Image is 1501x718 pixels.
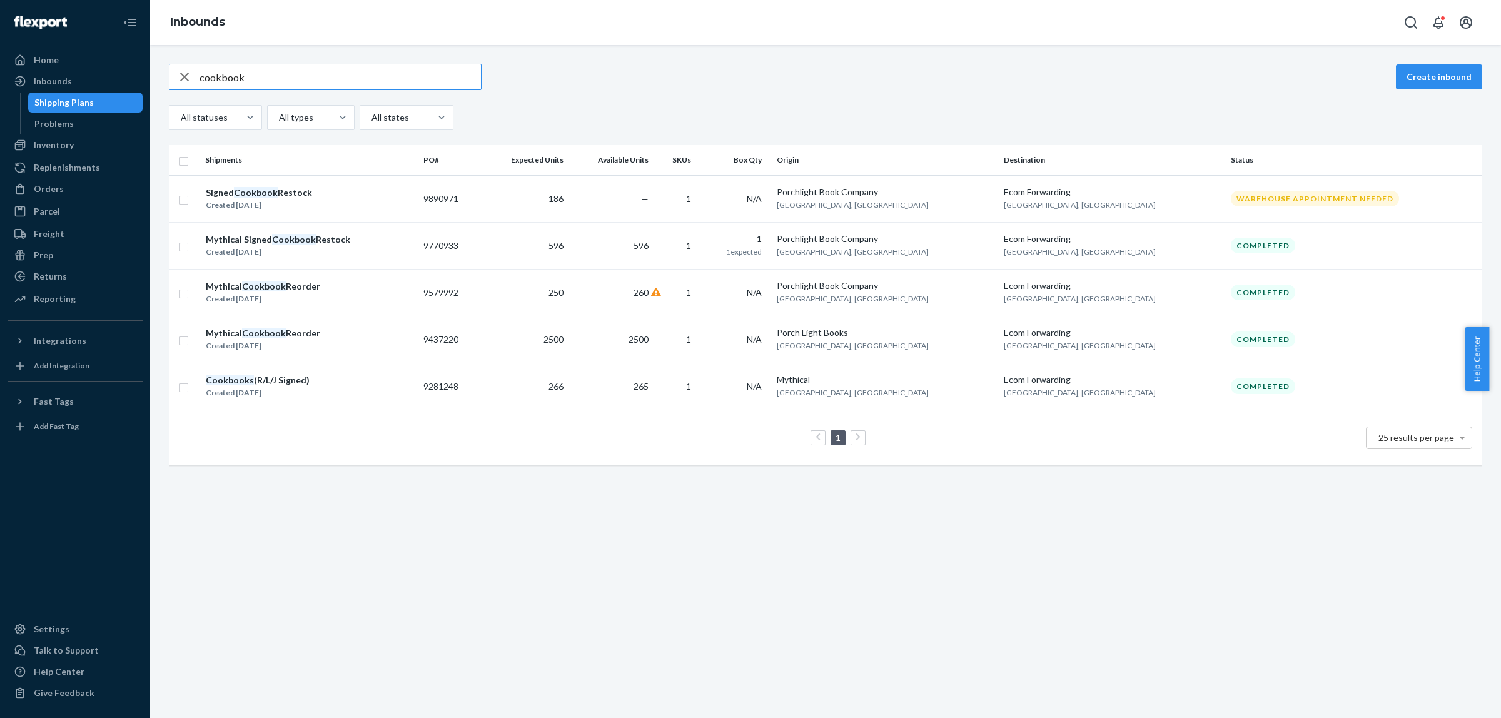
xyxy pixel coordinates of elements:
button: Give Feedback [8,683,143,703]
div: Created [DATE] [206,293,320,305]
a: Replenishments [8,158,143,178]
iframe: To enrich screen reader interactions, please activate Accessibility in Grammarly extension settings [1422,680,1488,712]
div: Help Center [34,665,84,678]
span: N/A [747,287,762,298]
span: 1 expected [726,247,762,256]
div: Shipping Plans [34,96,94,109]
td: 9890971 [418,175,482,222]
div: Mythical Reorder [206,327,320,340]
a: Prep [8,245,143,265]
a: Problems [28,114,143,134]
div: Replenishments [34,161,100,174]
button: Create inbound [1396,64,1482,89]
div: Porchlight Book Company [777,280,994,292]
div: Completed [1231,285,1295,300]
span: 2500 [629,334,649,345]
span: [GEOGRAPHIC_DATA], [GEOGRAPHIC_DATA] [777,294,929,303]
span: [GEOGRAPHIC_DATA], [GEOGRAPHIC_DATA] [777,388,929,397]
div: (R/L/J Signed) [206,374,310,387]
span: [GEOGRAPHIC_DATA], [GEOGRAPHIC_DATA] [1004,200,1156,210]
td: 9281248 [418,363,482,410]
input: All statuses [179,111,181,124]
span: 1 [686,287,691,298]
span: 25 results per page [1378,432,1454,443]
div: Orders [34,183,64,195]
span: N/A [747,334,762,345]
span: 266 [548,381,564,392]
div: Talk to Support [34,644,99,657]
ol: breadcrumbs [160,4,235,41]
span: 260 [634,287,649,298]
span: — [641,193,649,204]
td: 9579992 [418,269,482,316]
a: Add Fast Tag [8,417,143,437]
span: 1 [686,381,691,392]
a: Add Integration [8,356,143,376]
span: 186 [548,193,564,204]
div: Created [DATE] [206,246,350,258]
div: Created [DATE] [206,199,312,211]
button: Close Navigation [118,10,143,35]
em: Cookbook [242,281,286,291]
div: Freight [34,228,64,240]
div: Home [34,54,59,66]
div: Warehouse Appointment Needed [1231,191,1399,206]
span: [GEOGRAPHIC_DATA], [GEOGRAPHIC_DATA] [777,200,929,210]
em: Cookbook [272,234,316,245]
div: Settings [34,623,69,635]
button: Talk to Support [8,640,143,660]
span: [GEOGRAPHIC_DATA], [GEOGRAPHIC_DATA] [1004,341,1156,350]
div: Inventory [34,139,74,151]
th: Origin [772,145,999,175]
span: 265 [634,381,649,392]
a: Help Center [8,662,143,682]
a: Returns [8,266,143,286]
td: 9437220 [418,316,482,363]
div: Fast Tags [34,395,74,408]
span: Help Center [1465,327,1489,391]
span: [GEOGRAPHIC_DATA], [GEOGRAPHIC_DATA] [1004,388,1156,397]
a: Freight [8,224,143,244]
a: Orders [8,179,143,199]
th: Expected Units [481,145,569,175]
div: Add Fast Tag [34,421,79,432]
div: Ecom Forwarding [1004,373,1221,386]
span: N/A [747,193,762,204]
span: 1 [686,334,691,345]
input: All states [370,111,371,124]
td: 9770933 [418,222,482,269]
th: PO# [418,145,482,175]
span: N/A [747,381,762,392]
th: Destination [999,145,1226,175]
div: Parcel [34,205,60,218]
div: Mythical Signed Restock [206,233,350,246]
em: Cookbook [234,187,278,198]
div: Porchlight Book Company [777,233,994,245]
div: Signed Restock [206,186,312,199]
div: Ecom Forwarding [1004,233,1221,245]
span: 1 [686,193,691,204]
span: [GEOGRAPHIC_DATA], [GEOGRAPHIC_DATA] [777,341,929,350]
div: Porchlight Book Company [777,186,994,198]
div: Integrations [34,335,86,347]
div: Mythical Reorder [206,280,320,293]
button: Open account menu [1453,10,1478,35]
th: Box Qty [701,145,772,175]
div: Problems [34,118,74,130]
span: 250 [548,287,564,298]
a: Shipping Plans [28,93,143,113]
div: Ecom Forwarding [1004,326,1221,339]
span: [GEOGRAPHIC_DATA], [GEOGRAPHIC_DATA] [1004,247,1156,256]
div: Ecom Forwarding [1004,186,1221,198]
span: [GEOGRAPHIC_DATA], [GEOGRAPHIC_DATA] [1004,294,1156,303]
div: Ecom Forwarding [1004,280,1221,292]
a: Home [8,50,143,70]
a: Reporting [8,289,143,309]
div: Completed [1231,378,1295,394]
button: Integrations [8,331,143,351]
button: Open notifications [1426,10,1451,35]
button: Fast Tags [8,392,143,412]
span: 596 [634,240,649,251]
div: Mythical [777,373,994,386]
div: Prep [34,249,53,261]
